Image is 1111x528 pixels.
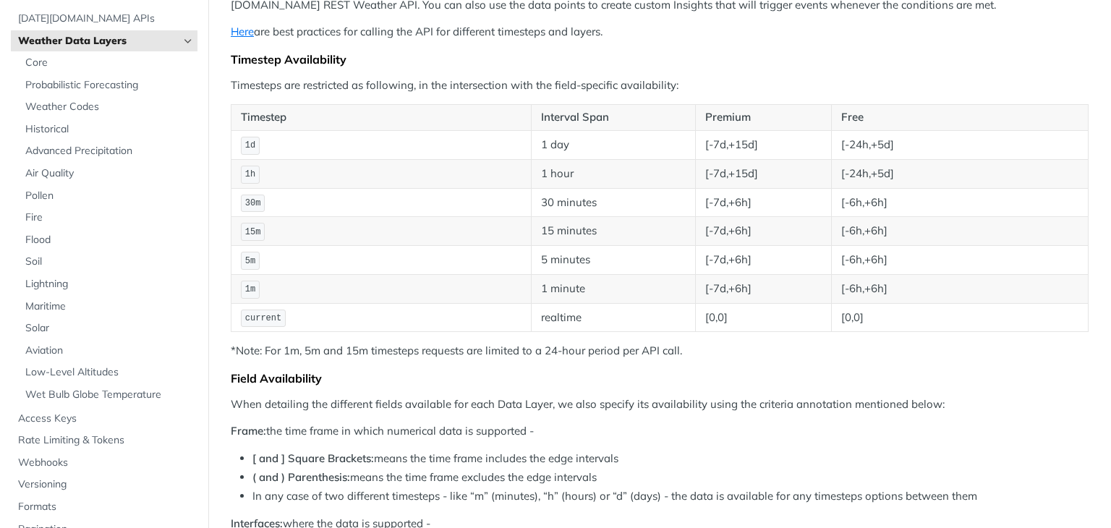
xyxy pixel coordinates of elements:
[245,256,255,266] span: 5m
[25,166,194,181] span: Air Quality
[531,130,695,159] td: 1 day
[18,12,194,26] span: [DATE][DOMAIN_NAME] APIs
[831,105,1089,131] th: Free
[18,52,197,74] a: Core
[18,251,197,273] a: Soil
[25,299,194,314] span: Maritime
[25,388,194,402] span: Wet Bulb Globe Temperature
[18,318,197,339] a: Solar
[245,284,255,294] span: 1m
[245,227,261,237] span: 15m
[231,371,1089,386] div: Field Availability
[25,255,194,269] span: Soil
[11,474,197,495] a: Versioning
[18,163,197,184] a: Air Quality
[531,105,695,131] th: Interval Span
[695,274,831,303] td: [-7d,+6h]
[231,424,266,438] strong: Frame:
[831,246,1089,275] td: [-6h,+6h]
[831,130,1089,159] td: [-24h,+5d]
[252,451,1089,467] li: means the time frame includes the edge intervals
[25,144,194,158] span: Advanced Precipitation
[25,210,194,225] span: Fire
[18,185,197,207] a: Pollen
[18,500,194,514] span: Formats
[25,189,194,203] span: Pollen
[231,24,1089,41] p: are best practices for calling the API for different timesteps and layers.
[18,433,194,448] span: Rate Limiting & Tokens
[18,412,194,426] span: Access Keys
[18,34,179,48] span: Weather Data Layers
[18,384,197,406] a: Wet Bulb Globe Temperature
[831,303,1089,332] td: [0,0]
[18,477,194,492] span: Versioning
[11,452,197,474] a: Webhooks
[531,188,695,217] td: 30 minutes
[231,77,1089,94] p: Timesteps are restricted as following, in the intersection with the field-specific availability:
[695,105,831,131] th: Premium
[231,423,1089,440] p: the time frame in which numerical data is supported -
[18,296,197,318] a: Maritime
[231,25,254,38] a: Here
[18,74,197,96] a: Probabilistic Forecasting
[245,313,281,323] span: current
[11,30,197,52] a: Weather Data LayersHide subpages for Weather Data Layers
[231,396,1089,413] p: When detailing the different fields available for each Data Layer, we also specify its availabili...
[695,217,831,246] td: [-7d,+6h]
[252,469,1089,486] li: means the time frame excludes the edge intervals
[18,456,194,470] span: Webhooks
[25,56,194,70] span: Core
[25,321,194,336] span: Solar
[531,217,695,246] td: 15 minutes
[25,233,194,247] span: Flood
[18,273,197,295] a: Lightning
[231,105,532,131] th: Timestep
[252,470,350,484] strong: ( and ) Parenthesis:
[695,130,831,159] td: [-7d,+15d]
[18,119,197,140] a: Historical
[231,52,1089,67] div: Timestep Availability
[11,408,197,430] a: Access Keys
[25,78,194,93] span: Probabilistic Forecasting
[18,229,197,251] a: Flood
[11,8,197,30] a: [DATE][DOMAIN_NAME] APIs
[18,207,197,229] a: Fire
[182,35,194,47] button: Hide subpages for Weather Data Layers
[25,100,194,114] span: Weather Codes
[18,362,197,383] a: Low-Level Altitudes
[11,430,197,451] a: Rate Limiting & Tokens
[831,274,1089,303] td: [-6h,+6h]
[531,274,695,303] td: 1 minute
[18,140,197,162] a: Advanced Precipitation
[695,188,831,217] td: [-7d,+6h]
[18,96,197,118] a: Weather Codes
[531,246,695,275] td: 5 minutes
[245,198,261,208] span: 30m
[18,340,197,362] a: Aviation
[25,365,194,380] span: Low-Level Altitudes
[695,303,831,332] td: [0,0]
[25,277,194,291] span: Lightning
[531,303,695,332] td: realtime
[831,159,1089,188] td: [-24h,+5d]
[531,159,695,188] td: 1 hour
[245,169,255,179] span: 1h
[25,344,194,358] span: Aviation
[25,122,194,137] span: Historical
[11,496,197,518] a: Formats
[245,140,255,150] span: 1d
[831,188,1089,217] td: [-6h,+6h]
[831,217,1089,246] td: [-6h,+6h]
[695,246,831,275] td: [-7d,+6h]
[231,343,1089,359] p: *Note: For 1m, 5m and 15m timesteps requests are limited to a 24-hour period per API call.
[252,451,374,465] strong: [ and ] Square Brackets:
[252,488,1089,505] li: In any case of two different timesteps - like “m” (minutes), “h” (hours) or “d” (days) - the data...
[695,159,831,188] td: [-7d,+15d]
